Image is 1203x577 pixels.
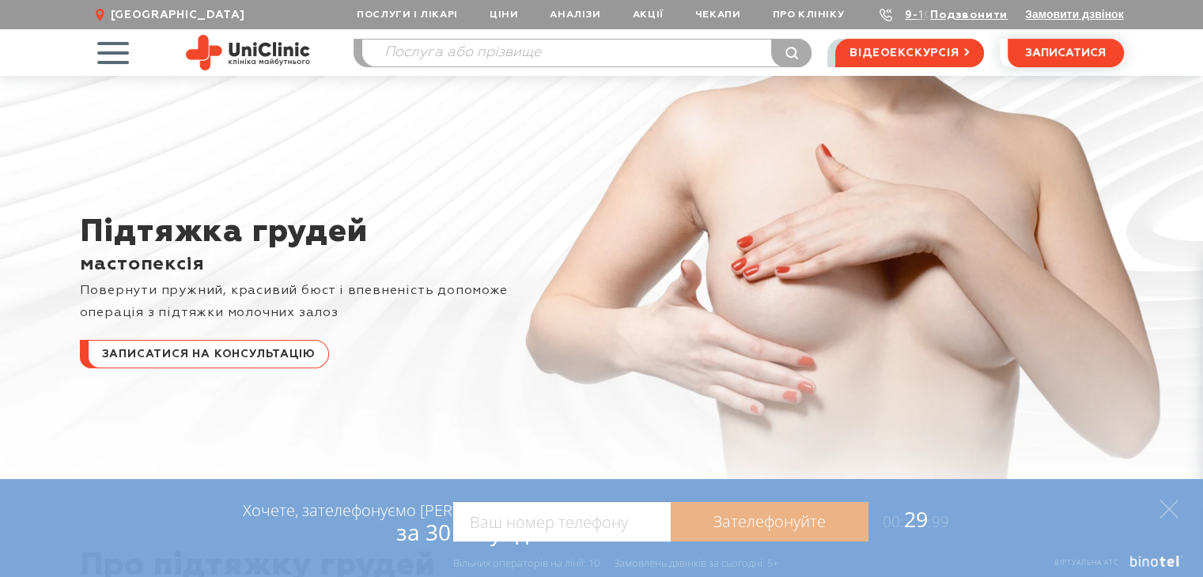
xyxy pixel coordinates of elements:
span: [GEOGRAPHIC_DATA] [111,8,245,22]
span: 00: [883,511,904,532]
h1: Підтяжка грудей [80,213,475,252]
a: Віртуальна АТС [1037,556,1183,577]
span: за 30 секунд? [396,517,538,547]
span: :99 [928,511,949,532]
a: відеоекскурсія [835,39,983,67]
span: відеоекскурсія [849,40,959,66]
input: Ваш номер телефону [453,502,671,541]
span: Віртуальна АТС [1054,557,1119,568]
img: Uniclinic [186,35,310,70]
a: 9-103 [905,9,940,21]
a: ЗАПИСАТИСЯ НА КОНСУЛЬТАЦІЮ [80,340,330,368]
div: Вільних операторів на лінії: 10 Замовлень дзвінків за сьогодні: 5+ [453,556,778,569]
p: Повернути пружний, красивий бюст і впевненість допоможе операція з підтяжки молочних залоз [80,280,554,324]
input: Послуга або прізвище [362,40,811,66]
div: мастопексія [80,252,475,276]
a: Зателефонуйте [671,502,868,541]
button: Замовити дзвінок [1025,8,1123,21]
button: записатися [1008,39,1124,67]
a: Подзвонити [930,9,1008,21]
div: Хочете, зателефонуємо [PERSON_NAME] [243,500,538,545]
span: записатися [1025,47,1106,58]
span: 29 [868,504,949,534]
